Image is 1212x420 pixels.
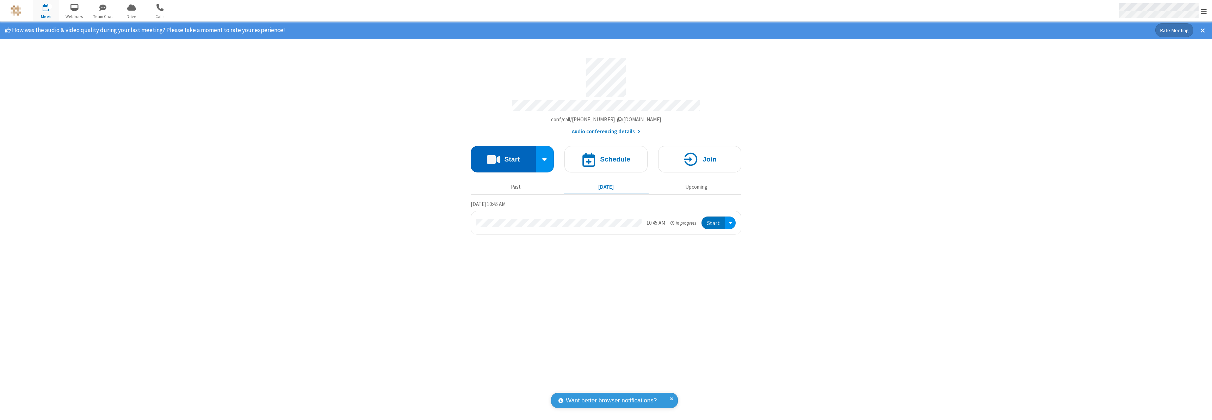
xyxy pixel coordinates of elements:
span: Calls [147,13,173,20]
button: Rate Meeting [1155,23,1193,37]
button: Copy my meeting room linkCopy my meeting room link [551,116,661,124]
button: Start [471,146,536,172]
span: Team Chat [90,13,116,20]
div: 1 [48,4,52,9]
span: Want better browser notifications? [566,396,657,405]
h4: Schedule [600,156,630,163]
span: Meet [33,13,59,20]
span: How was the audio & video quality during your last meeting? Please take a moment to rate your exp... [12,26,285,34]
span: Webinars [61,13,88,20]
section: Account details [471,53,741,135]
h4: Join [703,156,717,163]
button: Start [701,217,725,230]
span: [DATE] 10:45 AM [471,201,506,207]
button: [DATE] [564,181,649,194]
button: Audio conferencing details [572,128,641,136]
div: Open menu [725,217,736,230]
button: Join [658,146,741,172]
div: Start conference options [536,146,554,172]
button: Upcoming [654,181,739,194]
button: Past [474,181,558,194]
section: Today's Meetings [471,200,741,235]
button: Schedule [564,146,648,172]
div: 10:45 AM [647,219,665,227]
h4: Start [504,156,520,163]
em: in progress [670,220,696,226]
span: Copy my meeting room link [551,116,661,123]
span: Drive [118,13,145,20]
img: QA Selenium DO NOT DELETE OR CHANGE [11,5,21,16]
iframe: Chat [1194,402,1207,415]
